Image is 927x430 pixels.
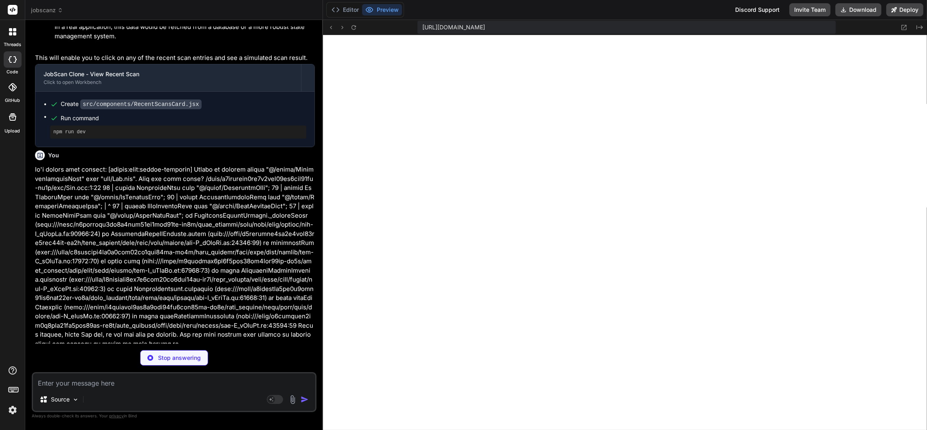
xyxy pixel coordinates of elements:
[288,395,297,404] img: attachment
[48,151,59,159] h6: You
[51,395,70,404] p: Source
[730,3,784,16] div: Discord Support
[109,413,124,418] span: privacy
[328,4,362,15] button: Editor
[789,3,830,16] button: Invite Team
[35,64,301,91] button: JobScan Clone - View Recent ScanClick to open Workbench
[53,129,303,135] pre: npm run dev
[158,354,201,362] p: Stop answering
[61,100,202,108] div: Create
[886,3,923,16] button: Deploy
[32,412,316,420] p: Always double-check its answers. Your in Bind
[35,165,315,348] p: lo'i dolors amet consect: [adipis:elit:seddoe-temporin] Utlabo et dolorem aliqua "@/enima/Minimve...
[31,6,63,14] span: jobscanz
[44,79,293,86] div: Click to open Workbench
[323,35,927,430] iframe: Preview
[72,396,79,403] img: Pick Models
[4,41,21,48] label: threads
[835,3,881,16] button: Download
[301,395,309,404] img: icon
[7,68,18,75] label: code
[35,53,315,63] p: This will enable you to click on any of the recent scan entries and see a simulated scan result.
[5,97,20,104] label: GitHub
[5,128,20,135] label: Upload
[422,23,485,31] span: [URL][DOMAIN_NAME]
[80,99,202,109] code: src/components/RecentScansCard.jsx
[6,403,20,417] img: settings
[362,4,402,15] button: Preview
[61,114,306,122] span: Run command
[44,70,293,78] div: JobScan Clone - View Recent Scan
